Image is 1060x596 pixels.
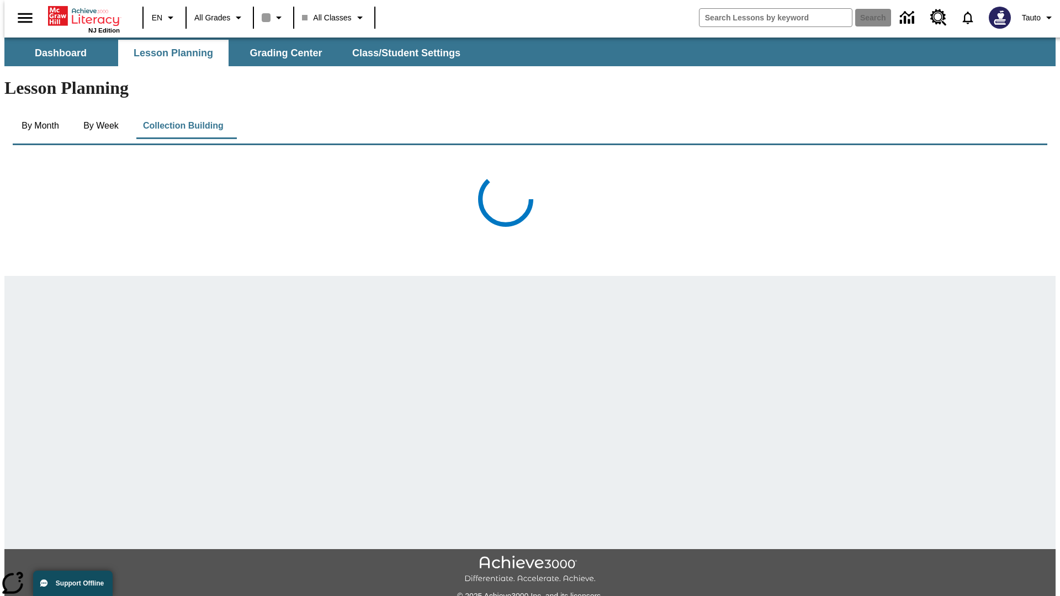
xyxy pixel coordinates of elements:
[118,40,229,66] button: Lesson Planning
[1017,8,1060,28] button: Profile/Settings
[464,556,596,584] img: Achieve3000 Differentiate Accelerate Achieve
[4,40,470,66] div: SubNavbar
[147,8,182,28] button: Language: EN, Select a language
[48,4,120,34] div: Home
[231,40,341,66] button: Grading Center
[352,47,460,60] span: Class/Student Settings
[33,571,113,596] button: Support Offline
[134,113,232,139] button: Collection Building
[699,9,852,26] input: search field
[134,47,213,60] span: Lesson Planning
[893,3,924,33] a: Data Center
[56,579,104,587] span: Support Offline
[924,3,953,33] a: Resource Center, Will open in new tab
[4,78,1056,98] h1: Lesson Planning
[982,3,1017,32] button: Select a new avatar
[6,40,116,66] button: Dashboard
[73,113,129,139] button: By Week
[953,3,982,32] a: Notifications
[13,113,68,139] button: By Month
[190,8,250,28] button: Grade: All Grades, Select a grade
[48,5,120,27] a: Home
[250,47,322,60] span: Grading Center
[9,2,41,34] button: Open side menu
[35,47,87,60] span: Dashboard
[1022,12,1041,24] span: Tauto
[302,12,351,24] span: All Classes
[88,27,120,34] span: NJ Edition
[343,40,469,66] button: Class/Student Settings
[194,12,230,24] span: All Grades
[298,8,370,28] button: Class: All Classes, Select your class
[4,38,1056,66] div: SubNavbar
[989,7,1011,29] img: Avatar
[152,12,162,24] span: EN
